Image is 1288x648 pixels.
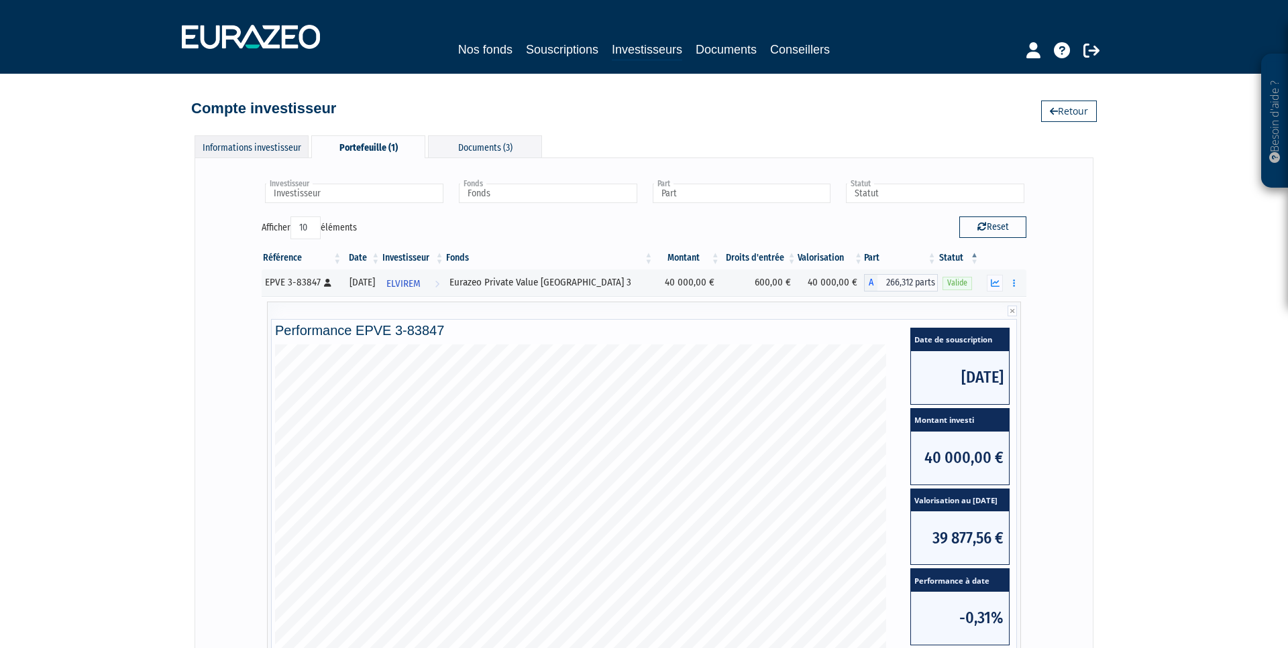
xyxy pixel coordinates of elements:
span: Valide [943,277,972,289]
span: [DATE] [911,351,1009,404]
p: Besoin d'aide ? [1267,61,1283,182]
th: Statut : activer pour trier la colonne par ordre d&eacute;croissant [938,247,981,269]
a: Investisseurs [612,40,682,61]
th: Date: activer pour trier la colonne par ordre croissant [343,247,381,269]
td: 40 000,00 € [654,269,721,296]
img: 1732889491-logotype_eurazeo_blanc_rvb.png [182,25,320,49]
i: Voir l'investisseur [435,271,439,296]
th: Référence : activer pour trier la colonne par ordre croissant [262,247,343,269]
h4: Performance EPVE 3-83847 [275,323,1013,338]
div: Documents (3) [428,135,542,157]
th: Valorisation: activer pour trier la colonne par ordre croissant [798,247,865,269]
span: 39 877,56 € [911,511,1009,564]
h4: Compte investisseur [191,101,336,117]
div: Informations investisseur [195,135,309,157]
i: [Français] Personne physique [324,279,331,287]
span: Date de souscription [911,328,1009,351]
span: -0,31% [911,592,1009,645]
th: Montant: activer pour trier la colonne par ordre croissant [654,247,721,269]
a: ELVIREM [381,269,445,296]
td: 40 000,00 € [798,269,865,296]
th: Fonds: activer pour trier la colonne par ordre croissant [445,247,654,269]
select: Afficheréléments [290,216,321,239]
a: Souscriptions [526,40,598,59]
button: Reset [959,216,1026,238]
td: 600,00 € [721,269,798,296]
span: 266,312 parts [877,274,937,291]
th: Investisseur: activer pour trier la colonne par ordre croissant [381,247,445,269]
span: ELVIREM [386,271,421,296]
div: [DATE] [347,275,376,289]
div: Eurazeo Private Value [GEOGRAPHIC_DATA] 3 [449,275,649,289]
a: Nos fonds [458,40,513,59]
th: Droits d'entrée: activer pour trier la colonne par ordre croissant [721,247,798,269]
span: 40 000,00 € [911,432,1009,484]
span: Valorisation au [DATE] [911,489,1009,512]
span: Montant investi [911,409,1009,432]
a: Retour [1041,101,1097,122]
div: Portefeuille (1) [311,135,425,158]
th: Part: activer pour trier la colonne par ordre croissant [864,247,937,269]
div: EPVE 3-83847 [265,275,338,289]
a: Documents [696,40,757,59]
span: A [864,274,877,291]
a: Conseillers [770,40,830,59]
div: A - Eurazeo Private Value Europe 3 [864,274,937,291]
span: Performance à date [911,569,1009,592]
label: Afficher éléments [262,216,357,239]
